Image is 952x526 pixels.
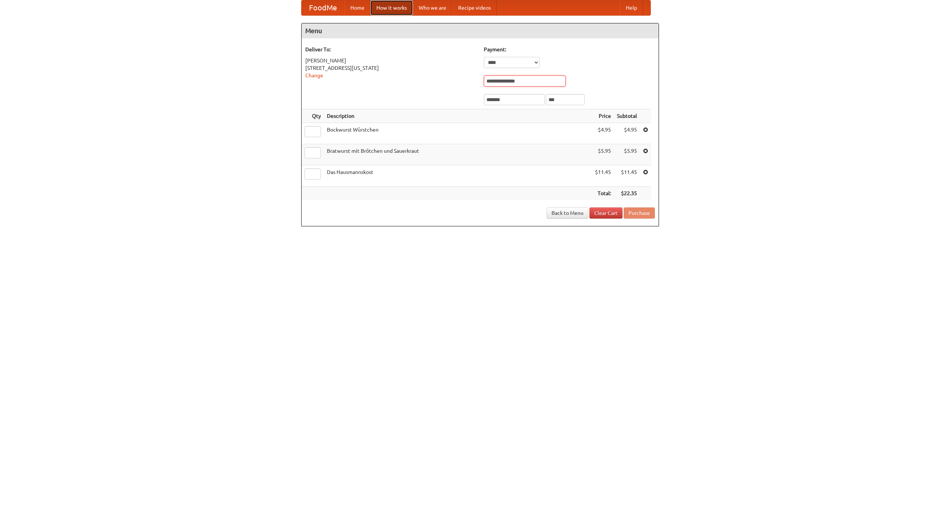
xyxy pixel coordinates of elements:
[370,0,413,15] a: How it works
[614,109,640,123] th: Subtotal
[614,165,640,187] td: $11.45
[305,57,476,64] div: [PERSON_NAME]
[324,109,592,123] th: Description
[592,109,614,123] th: Price
[592,123,614,144] td: $4.95
[305,64,476,72] div: [STREET_ADDRESS][US_STATE]
[592,144,614,165] td: $5.95
[302,0,344,15] a: FoodMe
[547,207,588,219] a: Back to Menu
[302,109,324,123] th: Qty
[592,187,614,200] th: Total:
[614,123,640,144] td: $4.95
[305,46,476,53] h5: Deliver To:
[484,46,655,53] h5: Payment:
[452,0,497,15] a: Recipe videos
[324,165,592,187] td: Das Hausmannskost
[324,123,592,144] td: Bockwurst Würstchen
[305,72,323,78] a: Change
[624,207,655,219] button: Purchase
[592,165,614,187] td: $11.45
[413,0,452,15] a: Who we are
[589,207,623,219] a: Clear Cart
[344,0,370,15] a: Home
[614,187,640,200] th: $22.35
[324,144,592,165] td: Bratwurst mit Brötchen und Sauerkraut
[302,23,659,38] h4: Menu
[614,144,640,165] td: $5.95
[620,0,643,15] a: Help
